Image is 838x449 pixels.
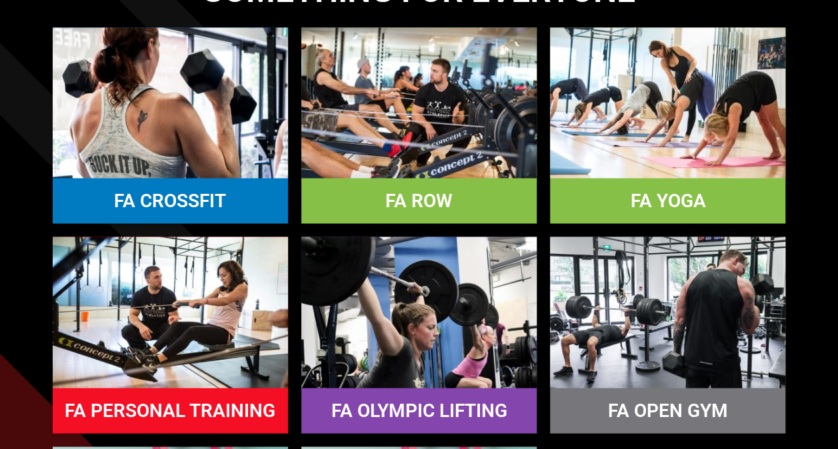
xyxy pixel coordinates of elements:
[65,399,275,421] a: FA PERSONAL TRAINING
[331,399,507,421] a: FA OLYMPIC LIFTING
[608,399,728,421] a: FA OPEN GYM
[114,189,226,211] a: FA CROSSFIT
[385,189,453,211] a: FA ROW
[630,189,705,211] a: FA YOGA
